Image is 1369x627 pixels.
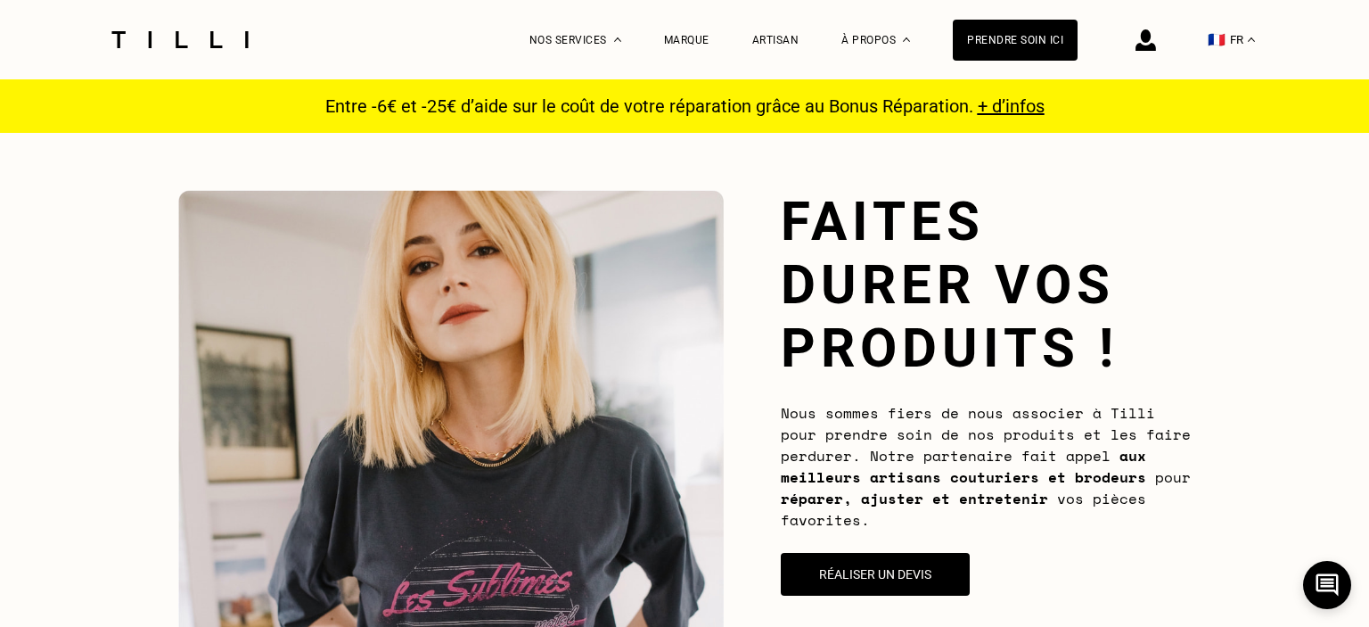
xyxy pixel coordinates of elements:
[903,37,910,42] img: Menu déroulant à propos
[1248,37,1255,42] img: menu déroulant
[1135,29,1156,51] img: icône connexion
[781,402,1191,531] span: Nous sommes fiers de nous associer à Tilli pour prendre soin de nos produits et les faire perdure...
[315,95,1055,117] p: Entre -6€ et -25€ d’aide sur le coût de votre réparation grâce au Bonus Réparation.
[953,20,1078,61] a: Prendre soin ici
[781,445,1146,488] b: aux meilleurs artisans couturiers et brodeurs
[105,31,255,48] img: Logo du service de couturière Tilli
[752,34,799,46] a: Artisan
[781,488,1048,509] b: réparer, ajuster et entretenir
[664,34,709,46] a: Marque
[781,553,970,596] button: Réaliser un devis
[1208,31,1226,48] span: 🇫🇷
[614,37,621,42] img: Menu déroulant
[978,95,1045,117] a: + d’infos
[781,190,1191,380] h1: Faites durer vos produits !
